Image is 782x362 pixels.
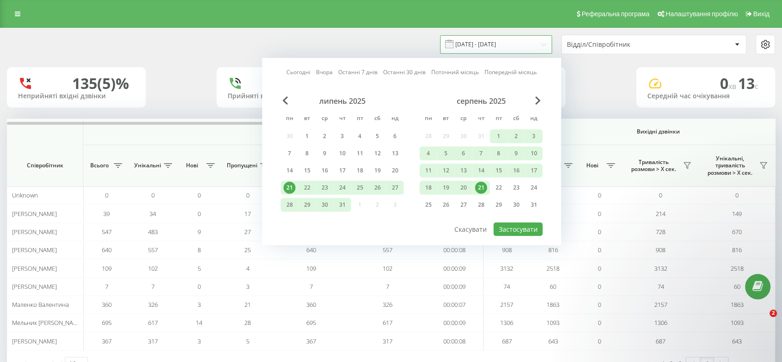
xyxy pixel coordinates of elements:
div: 1 [301,130,313,142]
span: 5 [198,264,201,273]
div: 19 [440,182,452,194]
div: 18 [422,182,434,194]
div: 4 [422,147,434,159]
span: 2157 [654,300,667,309]
span: Співробітник [15,162,75,169]
div: 23 [510,182,522,194]
div: 21 [475,182,487,194]
div: нд 3 серп 2025 р. [525,129,543,143]
div: чт 17 лип 2025 р. [334,164,351,178]
span: 3 [198,300,201,309]
abbr: четвер [335,112,349,126]
div: ср 30 лип 2025 р. [316,198,334,212]
span: 7 [310,282,313,291]
span: 0 [598,210,601,218]
span: 2 [770,310,777,317]
div: ср 2 лип 2025 р. [316,129,334,143]
div: нд 20 лип 2025 р. [386,164,404,178]
div: вт 15 лип 2025 р. [298,164,316,178]
span: 326 [148,300,158,309]
div: нд 6 лип 2025 р. [386,129,404,143]
td: 00:00:08 [426,332,484,350]
span: 0 [720,73,738,93]
a: Останні 30 днів [383,68,426,76]
span: [PERSON_NAME] [12,264,57,273]
div: Прийняті вхідні дзвінки [228,92,344,100]
div: 135 (5)% [72,75,129,92]
span: 34 [149,210,156,218]
div: чт 21 серп 2025 р. [472,181,490,195]
div: 5 [372,130,384,142]
div: 9 [510,147,522,159]
span: [PERSON_NAME] [12,210,57,218]
td: 00:00:09 [426,278,484,296]
span: 149 [732,210,742,218]
div: сб 19 лип 2025 р. [369,164,386,178]
span: Налаштування профілю [665,10,738,18]
div: 22 [301,182,313,194]
div: вт 5 серп 2025 р. [437,146,455,160]
div: 3 [528,130,540,142]
div: Неприйняті вхідні дзвінки [18,92,135,100]
span: Unknown [12,191,38,199]
div: нд 31 серп 2025 р. [525,198,543,212]
span: 7 [386,282,389,291]
span: 3 [246,282,249,291]
span: 367 [306,337,316,345]
div: липень 2025 [281,96,404,106]
div: 20 [458,182,470,194]
div: вт 22 лип 2025 р. [298,181,316,195]
span: Вихід [753,10,770,18]
div: Середній час очікування [647,92,764,100]
span: Previous Month [283,96,288,105]
span: 1093 [731,318,744,327]
span: 360 [102,300,112,309]
button: Скасувати [449,222,492,236]
div: сб 12 лип 2025 р. [369,146,386,160]
div: 27 [458,199,470,211]
div: 8 [493,147,505,159]
div: вт 26 серп 2025 р. [437,198,455,212]
div: 11 [354,147,366,159]
div: 28 [475,199,487,211]
div: сб 26 лип 2025 р. [369,181,386,195]
span: 816 [732,246,742,254]
a: Останні 7 днів [338,68,378,76]
div: 12 [372,147,384,159]
div: вт 12 серп 2025 р. [437,164,455,178]
div: вт 29 лип 2025 р. [298,198,316,212]
abbr: вівторок [300,112,314,126]
span: Реферальна програма [582,10,650,18]
div: 15 [493,165,505,177]
span: 74 [658,282,664,291]
span: 2518 [731,264,744,273]
div: 17 [528,165,540,177]
div: сб 2 серп 2025 р. [508,129,525,143]
div: пт 25 лип 2025 р. [351,181,369,195]
div: 23 [319,182,331,194]
span: Пропущені [227,162,257,169]
div: пн 18 серп 2025 р. [420,181,437,195]
span: 360 [306,300,316,309]
div: нд 10 серп 2025 р. [525,146,543,160]
span: 28 [244,318,251,327]
div: 6 [458,147,470,159]
span: 640 [306,246,316,254]
span: 13 [738,73,758,93]
span: 7 [105,282,108,291]
span: 687 [502,337,512,345]
div: 24 [336,182,348,194]
span: 3132 [654,264,667,273]
span: 617 [383,318,392,327]
span: 643 [548,337,558,345]
div: 25 [422,199,434,211]
div: ср 23 лип 2025 р. [316,181,334,195]
span: хв [728,81,738,91]
div: пн 25 серп 2025 р. [420,198,437,212]
span: 695 [306,318,316,327]
span: 214 [656,210,665,218]
div: 2 [319,130,331,142]
div: 28 [284,199,296,211]
span: Next Month [535,96,541,105]
div: пн 11 серп 2025 р. [420,164,437,178]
